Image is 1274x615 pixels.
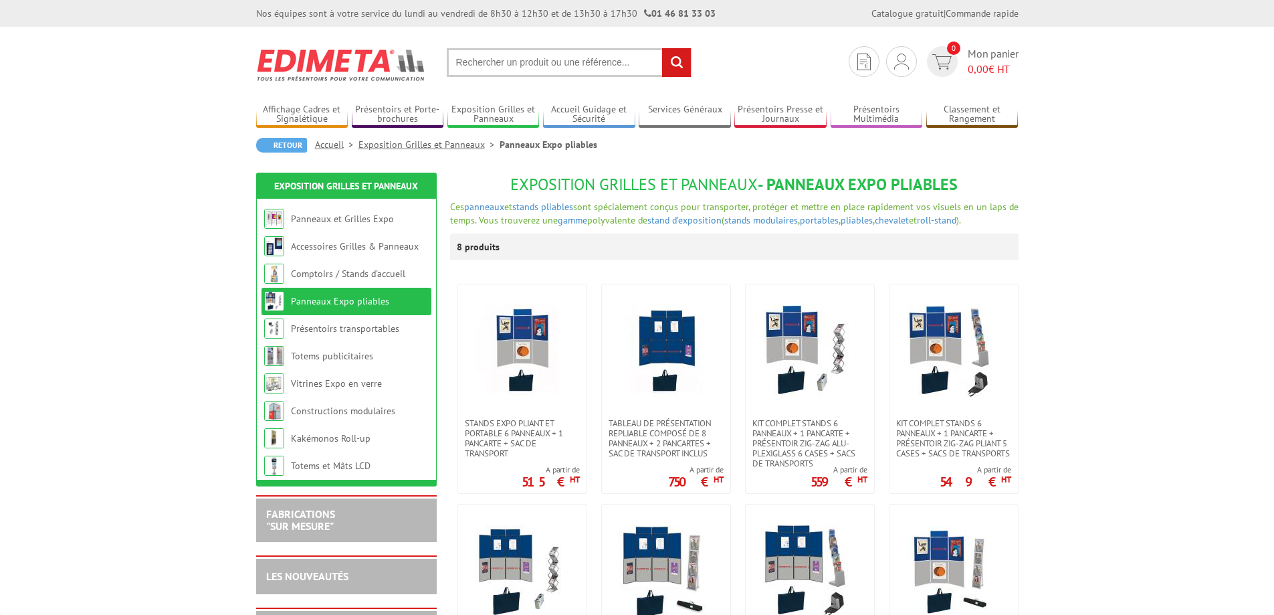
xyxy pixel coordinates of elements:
[464,201,504,213] a: panneaux
[946,7,1019,19] a: Commande rapide
[541,201,573,213] a: pliables
[256,40,427,90] img: Edimeta
[264,456,284,476] img: Totems et Mâts LCD
[447,104,540,126] a: Exposition Grilles et Panneaux
[500,138,597,151] li: Panneaux Expo pliables
[644,7,716,19] strong: 01 46 81 33 03
[570,474,580,485] sup: HT
[291,405,395,417] a: Constructions modulaires
[907,304,1000,398] img: Kit complet stands 6 panneaux + 1 pancarte + présentoir zig-zag pliant 5 cases + sacs de transports
[358,139,500,151] a: Exposition Grilles et Panneaux
[968,62,988,76] span: 0,00
[647,214,722,226] a: stand d’exposition
[264,209,284,229] img: Panneaux et Grilles Expo
[264,236,284,256] img: Accessoires Grilles & Panneaux
[896,418,1011,458] span: Kit complet stands 6 panneaux + 1 pancarte + présentoir zig-zag pliant 5 cases + sacs de transports
[256,138,307,153] a: Retour
[512,201,538,213] a: stands
[619,304,713,398] img: TABLEAU DE PRÉSENTATION REPLIABLE COMPOSÉ DE 8 panneaux + 2 pancartes + sac de transport inclus
[522,464,580,475] span: A partir de
[510,174,758,195] span: Exposition Grilles et Panneaux
[968,46,1019,77] span: Mon panier
[722,214,961,226] span: ( , , , et ).
[752,418,867,468] span: Kit complet stands 6 panneaux + 1 pancarte + présentoir zig-zag alu-plexiglass 6 cases + sacs de ...
[465,418,580,458] span: Stands expo pliant et portable 6 panneaux + 1 pancarte + sac de transport
[291,377,382,389] a: Vitrines Expo en verre
[266,507,335,533] a: FABRICATIONS"Sur Mesure"
[458,418,587,458] a: Stands expo pliant et portable 6 panneaux + 1 pancarte + sac de transport
[875,214,909,226] a: chevalet
[871,7,1019,20] div: |
[871,7,944,19] a: Catalogue gratuit
[811,464,867,475] span: A partir de
[450,201,1019,226] span: sont spécialement conçus pour transporter, protéger et mettre en place rapidement vos visuels en ...
[857,474,867,485] sup: HT
[291,350,373,362] a: Totems publicitaires
[264,346,284,366] img: Totems publicitaires
[274,180,418,192] a: Exposition Grilles et Panneaux
[668,464,724,475] span: A partir de
[558,214,587,226] a: gamme
[457,234,507,260] p: 8 produits
[352,104,444,126] a: Présentoirs et Porte-brochures
[291,268,405,280] a: Comptoirs / Stands d'accueil
[264,291,284,311] img: Panneaux Expo pliables
[668,478,724,486] p: 750 €
[889,418,1018,458] a: Kit complet stands 6 panneaux + 1 pancarte + présentoir zig-zag pliant 5 cases + sacs de transports
[315,139,358,151] a: Accueil
[291,432,370,444] a: Kakémonos Roll-up
[662,48,691,77] input: rechercher
[256,104,348,126] a: Affichage Cadres et Signalétique
[734,104,827,126] a: Présentoirs Presse et Journaux
[831,104,923,126] a: Présentoirs Multimédia
[924,46,1019,77] a: devis rapide 0 Mon panier 0,00€ HT
[917,214,956,226] a: roll-stand
[609,418,724,458] span: TABLEAU DE PRÉSENTATION REPLIABLE COMPOSÉ DE 8 panneaux + 2 pancartes + sac de transport inclus
[450,176,1019,193] h1: - Panneaux Expo pliables
[800,214,839,226] a: portables
[256,7,716,20] div: Nos équipes sont à votre service du lundi au vendredi de 8h30 à 12h30 et de 13h30 à 17h30
[763,304,857,398] img: Kit complet stands 6 panneaux + 1 pancarte + présentoir zig-zag alu-plexiglass 6 cases + sacs de ...
[724,214,798,226] a: stands modulaires
[894,54,909,70] img: devis rapide
[264,264,284,284] img: Comptoirs / Stands d'accueil
[968,62,1019,77] span: € HT
[266,569,348,583] a: LES NOUVEAUTÉS
[940,464,1011,475] span: A partir de
[714,474,724,485] sup: HT
[264,319,284,339] img: Présentoirs transportables
[746,418,874,468] a: Kit complet stands 6 panneaux + 1 pancarte + présentoir zig-zag alu-plexiglass 6 cases + sacs de ...
[1001,474,1011,485] sup: HT
[450,201,512,213] span: Ces et
[543,104,635,126] a: Accueil Guidage et Sécurité
[475,304,569,398] img: Stands expo pliant et portable 6 panneaux + 1 pancarte + sac de transport
[264,401,284,421] img: Constructions modulaires
[264,373,284,393] img: Vitrines Expo en verre
[291,460,370,472] a: Totems et Mâts LCD
[926,104,1019,126] a: Classement et Rangement
[811,478,867,486] p: 559 €
[857,54,871,70] img: devis rapide
[264,428,284,448] img: Kakémonos Roll-up
[522,478,580,486] p: 515 €
[940,478,1011,486] p: 549 €
[291,240,419,252] a: Accessoires Grilles & Panneaux
[291,213,394,225] a: Panneaux et Grilles Expo
[602,418,730,458] a: TABLEAU DE PRÉSENTATION REPLIABLE COMPOSÉ DE 8 panneaux + 2 pancartes + sac de transport inclus
[291,295,389,307] a: Panneaux Expo pliables
[447,48,692,77] input: Rechercher un produit ou une référence...
[841,214,873,226] a: pliables
[291,323,399,335] a: Présentoirs transportables
[947,41,960,55] span: 0
[932,54,952,70] img: devis rapide
[639,104,731,126] a: Services Généraux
